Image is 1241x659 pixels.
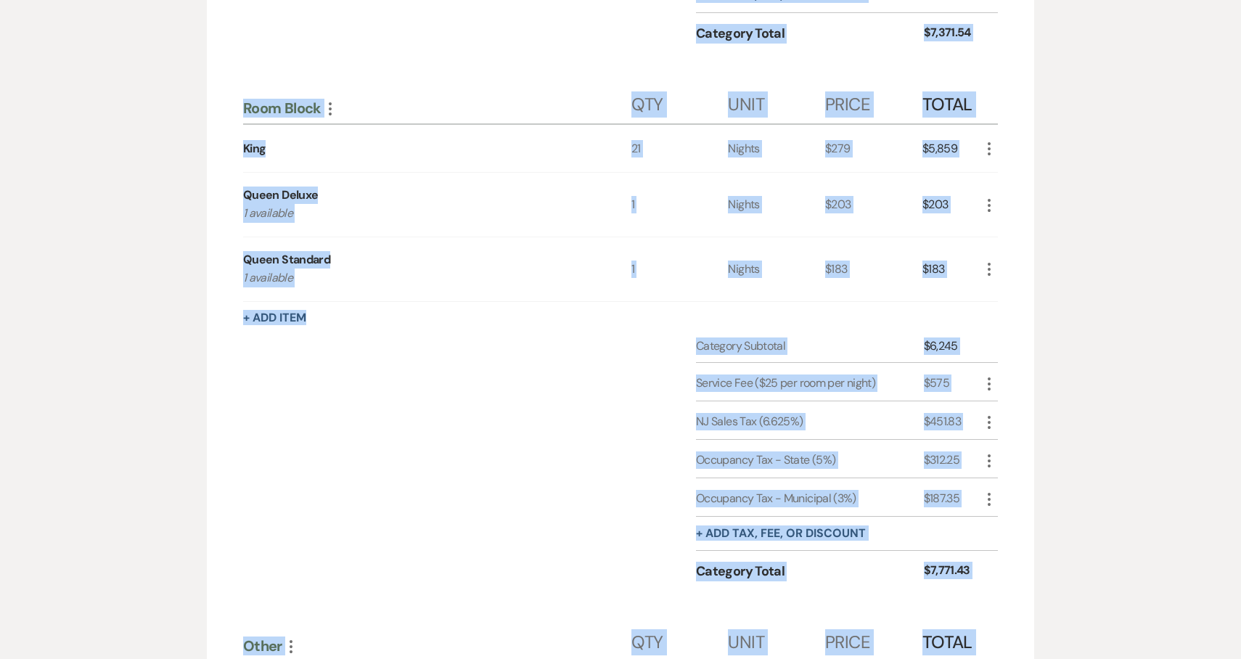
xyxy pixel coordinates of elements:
[696,413,924,430] div: NJ Sales Tax (6.625%)
[924,562,980,581] div: $7,771.43
[243,99,631,118] div: Room Block
[243,187,318,204] div: Queen Deluxe
[728,237,825,301] div: Nights
[696,490,924,507] div: Occupancy Tax - Municipal (3%)
[922,125,980,172] div: $5,859
[696,528,866,539] button: + Add tax, fee, or discount
[243,637,631,655] div: Other
[924,490,980,507] div: $187.35
[825,173,922,237] div: $203
[728,125,825,172] div: Nights
[631,125,729,172] div: 21
[243,269,592,287] p: 1 available
[243,312,306,324] button: + Add Item
[696,337,924,355] div: Category Subtotal
[825,80,922,123] div: Price
[825,125,922,172] div: $279
[696,374,924,392] div: Service Fee ($25 per room per night)
[696,24,924,44] div: Category Total
[924,413,980,430] div: $451.83
[922,237,980,301] div: $183
[696,451,924,469] div: Occupancy Tax - State (5%)
[631,80,729,123] div: Qty
[728,80,825,123] div: Unit
[243,140,266,157] div: King
[924,451,980,469] div: $312.25
[243,204,592,223] p: 1 available
[924,337,980,355] div: $6,245
[631,237,729,301] div: 1
[631,173,729,237] div: 1
[243,251,330,269] div: Queen Standard
[728,173,825,237] div: Nights
[924,374,980,392] div: $575
[696,562,924,581] div: Category Total
[922,80,980,123] div: Total
[924,24,980,44] div: $7,371.54
[922,173,980,237] div: $203
[825,237,922,301] div: $183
